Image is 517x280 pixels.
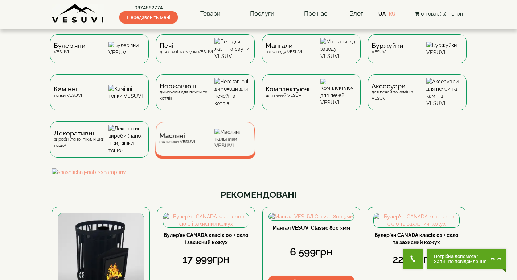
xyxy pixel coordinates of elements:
div: для печей та камінів VESUVI [372,83,426,101]
span: Комплектуючі [266,86,309,92]
span: 0 товар(ів) - 0грн [421,11,463,17]
div: 22 949грн [373,252,460,267]
a: Декоративнівироби (пано, піки, кішки тощо) Декоративні вироби (пано, піки, кішки тощо) [46,121,152,168]
a: Булер'яниVESUVI Булер'яни VESUVI [46,34,152,74]
div: для печей VESUVI [266,86,309,98]
a: Аксесуаридля печей та камінів VESUVI Аксесуари для печей та камінів VESUVI [364,74,470,121]
a: Каміннітопки VESUVI Камінні топки VESUVI [46,74,152,121]
div: для лазні та сауни VESUVI [160,43,213,55]
span: Аксесуари [372,83,426,89]
img: Камінні топки VESUVI [108,85,145,100]
div: пальники VESUVI [159,133,195,145]
span: Декоративні [54,130,108,136]
a: Печідля лазні та сауни VESUVI Печі для лазні та сауни VESUVI [152,34,258,74]
span: Передзвоніть мені [119,11,178,24]
img: Нержавіючі димоходи для печей та котлів [214,78,251,107]
div: димоходи для печей та котлів [160,83,214,101]
span: Потрібна допомога? [434,254,487,259]
img: Печі для лазні та сауни VESUVI [214,38,251,60]
span: Печі [160,43,213,49]
div: вироби (пано, піки, кішки тощо) [54,130,108,149]
img: Булер'ян CANADA класік 01 + скло та захисний кожух [374,213,459,227]
a: Послуги [243,5,282,22]
img: Мангал VESUVI Classic 800 3мм [269,213,354,220]
div: від заводу VESUVI [266,43,302,55]
span: Нержавіючі [160,83,214,89]
a: Мангаливід заводу VESUVI Мангали від заводу VESUVI [258,34,364,74]
span: Залиште повідомлення [434,259,487,264]
a: Мангал VESUVI Classic 800 3мм [272,225,350,231]
div: 17 999грн [163,252,249,267]
div: 6 599грн [268,245,354,259]
span: Булер'яни [54,43,86,49]
img: Аксесуари для печей та камінів VESUVI [426,78,463,107]
img: Булер'яни VESUVI [108,42,145,56]
a: БуржуйкиVESUVI Буржуйки VESUVI [364,34,470,74]
img: Завод VESUVI [52,4,104,24]
a: Комплектуючідля печей VESUVI Комплектуючі для печей VESUVI [258,74,364,121]
img: Булер'ян CANADA класік 00 + скло і захисний кожух [163,213,249,227]
div: топки VESUVI [54,86,82,98]
button: 0 товар(ів) - 0грн [413,10,465,18]
button: Get Call button [403,249,423,269]
a: Нержавіючідимоходи для печей та котлів Нержавіючі димоходи для печей та котлів [152,74,258,121]
img: Комплектуючі для печей VESUVI [320,79,357,106]
span: Мангали [266,43,302,49]
button: Chat button [427,249,506,269]
a: RU [389,11,396,17]
span: Масляні [159,133,195,139]
img: shashlichnij-nabir-shampuriv [52,168,465,176]
img: Масляні пальники VESUVI [214,129,251,149]
a: Булер'ян CANADA класік 00 + скло і захисний кожух [164,232,248,245]
a: Масляніпальники VESUVI Масляні пальники VESUVI [152,121,258,168]
div: VESUVI [54,43,86,55]
a: Блог [349,10,363,17]
a: Про нас [297,5,335,22]
a: Товари [193,5,228,22]
img: Декоративні вироби (пано, піки, кішки тощо) [108,125,145,154]
div: VESUVI [372,43,403,55]
img: Буржуйки VESUVI [426,42,463,56]
a: UA [378,11,386,17]
a: 0674562774 [119,4,178,11]
span: Камінні [54,86,82,92]
span: Буржуйки [372,43,403,49]
a: Булер'ян CANADA класік 01 + скло та захисний кожух [374,232,458,245]
img: Мангали від заводу VESUVI [320,38,357,60]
